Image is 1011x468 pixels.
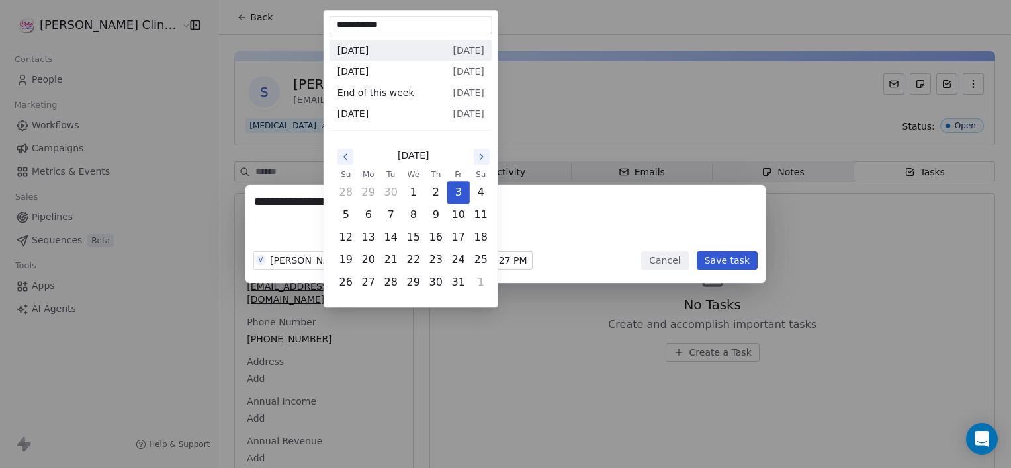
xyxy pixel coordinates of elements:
button: Wednesday, October 8th, 2025 [403,204,424,225]
button: Sunday, October 12th, 2025 [335,227,357,248]
button: Friday, October 10th, 2025 [448,204,469,225]
button: Thursday, October 2nd, 2025 [425,182,447,203]
th: Wednesday [402,168,425,181]
span: [DATE] [337,107,369,120]
button: Go to the Next Month [474,149,490,165]
span: [DATE] [337,44,369,57]
button: Thursday, October 23rd, 2025 [425,249,447,270]
button: Monday, October 13th, 2025 [358,227,379,248]
button: Thursday, October 9th, 2025 [425,204,447,225]
th: Sunday [335,168,357,181]
button: Tuesday, October 14th, 2025 [380,227,402,248]
button: Monday, September 29th, 2025 [358,182,379,203]
th: Thursday [425,168,447,181]
span: [DATE] [453,107,484,120]
button: Tuesday, September 30th, 2025 [380,182,402,203]
button: Friday, October 31st, 2025 [448,272,469,293]
button: Thursday, October 30th, 2025 [425,272,447,293]
button: Sunday, October 19th, 2025 [335,249,357,270]
button: Today, Friday, October 3rd, 2025, selected [448,182,469,203]
span: [DATE] [337,65,369,78]
button: Wednesday, October 1st, 2025 [403,182,424,203]
th: Friday [447,168,470,181]
button: Saturday, October 18th, 2025 [470,227,492,248]
table: October 2025 [335,168,492,293]
button: Wednesday, October 22nd, 2025 [403,249,424,270]
button: Go to the Previous Month [337,149,353,165]
button: Monday, October 27th, 2025 [358,272,379,293]
button: Sunday, October 26th, 2025 [335,272,357,293]
button: Sunday, October 5th, 2025 [335,204,357,225]
button: Sunday, September 28th, 2025 [335,182,357,203]
button: Thursday, October 16th, 2025 [425,227,447,248]
th: Tuesday [380,168,402,181]
button: Saturday, October 4th, 2025 [470,182,492,203]
button: Tuesday, October 28th, 2025 [380,272,402,293]
button: Tuesday, October 21st, 2025 [380,249,402,270]
button: Friday, October 24th, 2025 [448,249,469,270]
button: Friday, October 17th, 2025 [448,227,469,248]
span: End of this week [337,86,414,99]
button: Monday, October 20th, 2025 [358,249,379,270]
button: Wednesday, October 15th, 2025 [403,227,424,248]
button: Wednesday, October 29th, 2025 [403,272,424,293]
span: [DATE] [453,86,484,99]
button: Saturday, November 1st, 2025 [470,272,492,293]
button: Saturday, October 11th, 2025 [470,204,492,225]
button: Monday, October 6th, 2025 [358,204,379,225]
span: [DATE] [398,149,429,163]
span: [DATE] [453,65,484,78]
button: Saturday, October 25th, 2025 [470,249,492,270]
th: Saturday [470,168,492,181]
button: Tuesday, October 7th, 2025 [380,204,402,225]
th: Monday [357,168,380,181]
span: [DATE] [453,44,484,57]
